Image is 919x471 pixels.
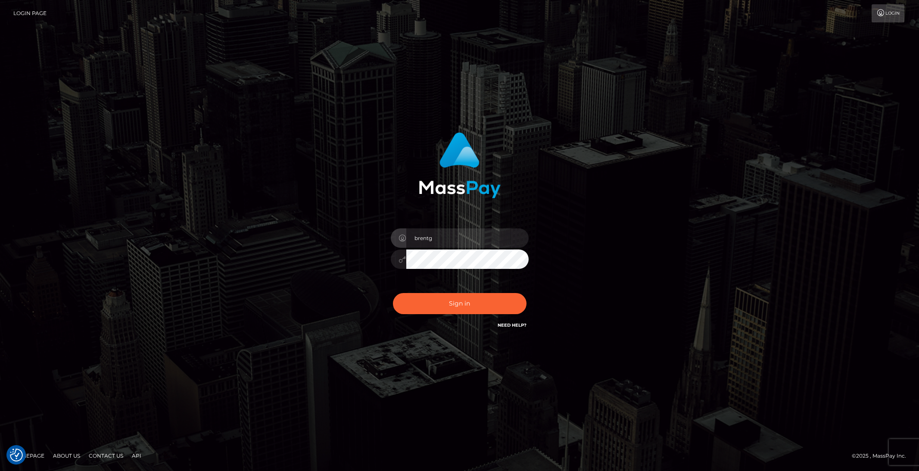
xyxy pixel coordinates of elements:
[50,449,84,462] a: About Us
[406,228,529,248] input: Username...
[852,451,913,461] div: © 2025 , MassPay Inc.
[498,322,526,328] a: Need Help?
[9,449,48,462] a: Homepage
[13,4,47,22] a: Login Page
[393,293,526,314] button: Sign in
[128,449,145,462] a: API
[10,449,23,462] img: Revisit consent button
[419,132,501,198] img: MassPay Login
[85,449,127,462] a: Contact Us
[10,449,23,462] button: Consent Preferences
[872,4,904,22] a: Login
